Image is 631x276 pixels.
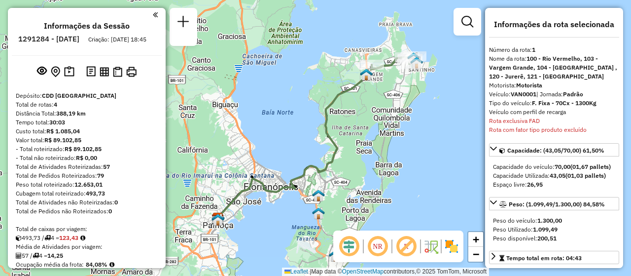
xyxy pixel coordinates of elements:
div: Peso: (1.099,49/1.300,00) 84,58% [489,212,619,247]
img: FAD - Vargem Grande [360,68,373,81]
div: Total de Atividades Roteirizadas: [16,162,158,171]
span: | Jornada: [536,90,583,98]
div: Criação: [DATE] 18:45 [84,35,150,44]
div: Depósito: [16,91,158,100]
div: Tipo do veículo: [489,99,619,108]
strong: 123,43 [59,234,78,241]
strong: 1 [532,46,535,53]
i: Total de rotas [33,253,39,259]
img: WCL - Campeche [329,249,342,262]
a: Peso: (1.099,49/1.300,00) 84,58% [489,197,619,210]
div: Veículo com perfil de recarga [489,108,619,117]
span: − [473,248,479,260]
h4: Informações da Sessão [44,21,130,31]
i: Meta Caixas/viagem: 175,16 Diferença: -51,73 [80,235,85,241]
div: - Total não roteirizado: [16,154,158,162]
div: 493,73 / 4 = [16,234,158,242]
strong: R$ 89.102,85 [44,136,81,144]
div: Motorista: [489,81,619,90]
div: Nome da rota: [489,54,619,81]
img: PA Ilha [407,52,420,65]
div: Total de rotas: [16,100,158,109]
div: Total de Pedidos Roteirizados: [16,171,158,180]
a: Zoom out [468,247,483,262]
a: Capacidade: (43,05/70,00) 61,50% [489,143,619,157]
strong: 388,19 km [56,110,86,117]
i: Total de rotas [44,235,51,241]
a: Leaflet [284,268,308,275]
button: Centralizar mapa no depósito ou ponto de apoio [49,64,62,79]
span: Peso: (1.099,49/1.300,00) 84,58% [509,200,605,208]
div: Capacidade: (43,05/70,00) 61,50% [489,158,619,193]
strong: 43,05 [550,172,565,179]
div: Capacidade do veículo: [493,162,615,171]
div: Rota com fator tipo produto excluído [489,125,619,134]
strong: R$ 1.085,04 [46,127,80,135]
strong: 100 - Rio Vermelho, 103 - Vargem Grande, 104 - [GEOGRAPHIC_DATA] , 120 - Jurerê, 121 - [GEOGRAPHI... [489,55,617,80]
button: Visualizar relatório de Roteirização [98,65,111,78]
strong: CDD [GEOGRAPHIC_DATA] [42,92,116,99]
img: Exibir/Ocultar setores [444,238,459,254]
span: Ocupação média da frota: [16,261,84,268]
strong: VAN0001 [511,90,536,98]
a: Nova sessão e pesquisa [174,12,193,34]
strong: 1.099,49 [533,226,558,233]
strong: 70,00 [555,163,570,170]
h6: 1291284 - [DATE] [18,35,79,43]
button: Logs desbloquear sessão [84,64,98,79]
strong: 14,25 [47,252,63,259]
a: OpenStreetMap [342,268,384,275]
h4: Informações da rota selecionada [489,20,619,29]
div: Média de Atividades por viagem: [16,242,158,251]
a: Zoom in [468,232,483,247]
div: Valor total: [16,136,158,145]
div: 57 / 4 = [16,251,158,260]
span: | [310,268,311,275]
span: Exibir rótulo [394,235,418,258]
strong: 0 [108,207,112,215]
strong: 4 [54,101,57,108]
a: Clique aqui para minimizar o painel [153,9,158,20]
button: Painel de Sugestão [62,64,76,79]
div: Peso total roteirizado: [16,180,158,189]
strong: F. Fixa - 70Cx - 1300Kg [532,99,596,107]
div: Capacidade Utilizada: [493,171,615,180]
strong: 0 [114,198,118,206]
strong: 1.300,00 [537,217,562,224]
img: FAD - Pirajubae [312,207,325,220]
img: CDD Florianópolis [211,212,224,225]
span: Capacidade: (43,05/70,00) 61,50% [507,147,604,154]
button: Exibir sessão original [35,64,49,79]
strong: 493,73 [86,190,105,197]
div: Espaço livre: [493,180,615,189]
strong: 26,95 [527,181,543,188]
div: Total de caixas por viagem: [16,225,158,234]
img: Fluxo de ruas [423,238,439,254]
strong: Motorista [516,81,542,89]
strong: R$ 89.102,85 [65,145,102,153]
span: Tempo total em rota: 04:43 [506,254,582,262]
div: Custo total: [16,127,158,136]
div: Distância Total: [16,109,158,118]
div: Total de Pedidos não Roteirizados: [16,207,158,216]
i: Cubagem total roteirizado [16,235,22,241]
div: Cubagem total roteirizado: [16,189,158,198]
img: 712 UDC Full Palhoça [211,213,224,226]
button: Imprimir Rotas [124,65,139,79]
strong: 57 [103,163,110,170]
strong: (01,03 pallets) [565,172,606,179]
img: 2311 - Warecloud Vargem do Bom Jesus [410,56,423,69]
div: Peso Utilizado: [493,225,615,234]
div: Map data © contributors,© 2025 TomTom, Microsoft [282,268,489,276]
div: Total de Atividades não Roteirizadas: [16,198,158,207]
div: - Total roteirizado: [16,145,158,154]
div: Peso disponível: [493,234,615,243]
span: Peso do veículo: [493,217,562,224]
div: Tempo total: [16,118,158,127]
a: Tempo total em rota: 04:43 [489,251,619,264]
span: Ocultar deslocamento [337,235,361,258]
i: Total de Atividades [16,253,22,259]
span: Ocultar NR [366,235,389,258]
strong: 12.653,01 [74,181,103,188]
div: Número da rota: [489,45,619,54]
